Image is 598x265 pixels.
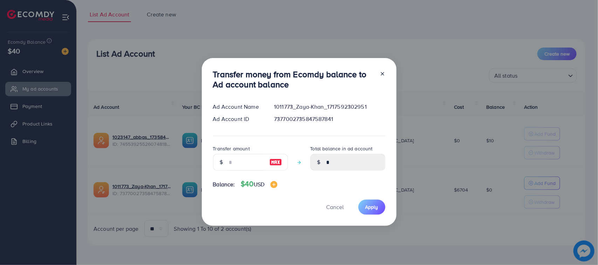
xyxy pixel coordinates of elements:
div: 1011773_Zaya-Khan_1717592302951 [268,103,391,111]
h4: $40 [241,180,277,188]
span: Cancel [327,203,344,211]
div: 7377002735847587841 [268,115,391,123]
h3: Transfer money from Ecomdy balance to Ad account balance [213,69,374,89]
label: Total balance in ad account [310,145,373,152]
span: Apply [365,203,378,210]
label: Transfer amount [213,145,250,152]
button: Apply [358,200,385,215]
div: Ad Account Name [207,103,269,111]
button: Cancel [318,200,353,215]
img: image [270,181,277,188]
span: USD [254,180,264,188]
span: Balance: [213,180,235,188]
div: Ad Account ID [207,115,269,123]
img: image [269,158,282,166]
